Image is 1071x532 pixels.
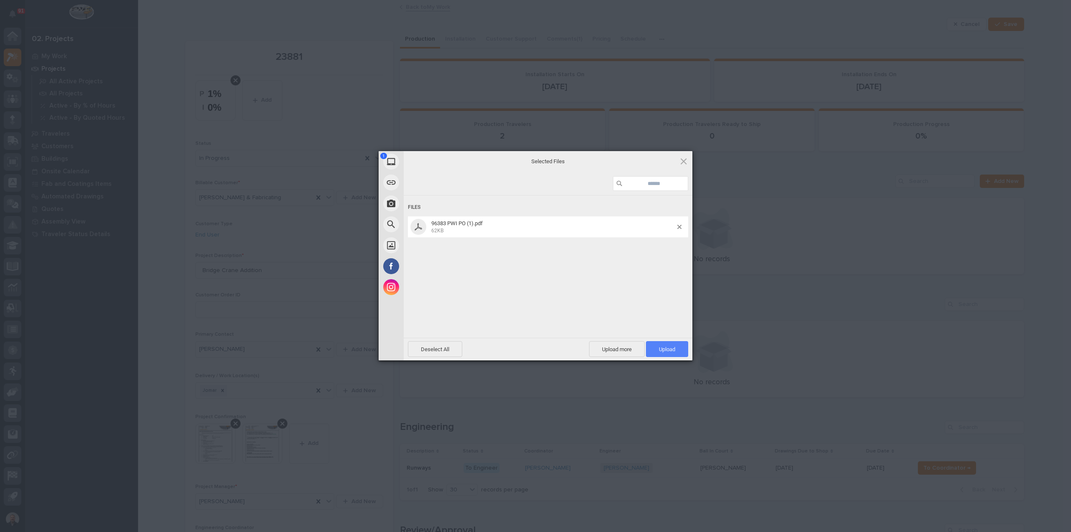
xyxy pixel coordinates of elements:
[380,153,387,159] span: 1
[408,200,688,215] div: Files
[646,341,688,357] span: Upload
[408,341,462,357] span: Deselect All
[379,151,479,172] div: My Device
[379,256,479,277] div: Facebook
[679,157,688,166] span: Click here or hit ESC to close picker
[429,220,677,234] span: 96383 PWI PO (1).pdf
[379,214,479,235] div: Web Search
[659,346,675,352] span: Upload
[431,228,443,234] span: 62KB
[379,235,479,256] div: Unsplash
[379,172,479,193] div: Link (URL)
[431,220,483,226] span: 96383 PWI PO (1).pdf
[589,341,645,357] span: Upload more
[379,193,479,214] div: Take Photo
[379,277,479,298] div: Instagram
[464,157,632,165] span: Selected Files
